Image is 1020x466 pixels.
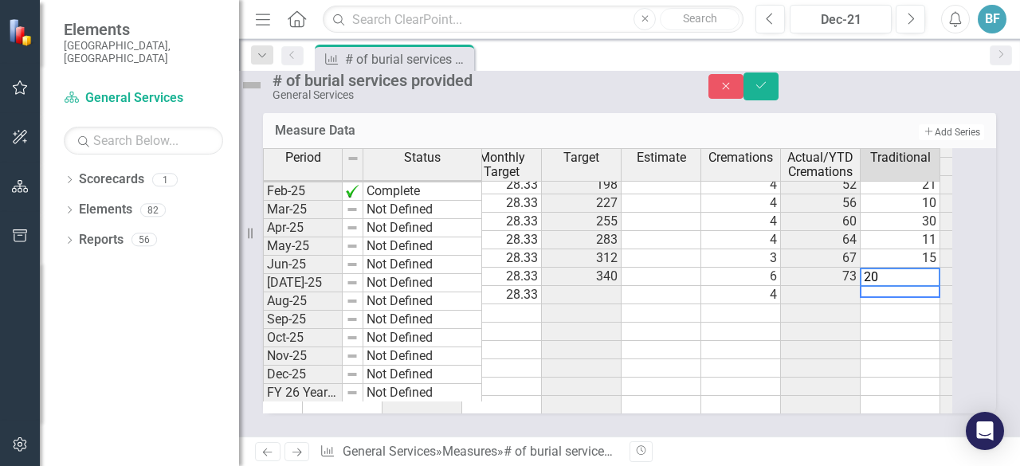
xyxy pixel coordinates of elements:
[275,123,665,138] h3: Measure Data
[504,444,662,459] div: # of burial services provided
[781,249,861,268] td: 67
[542,249,622,268] td: 312
[263,347,343,366] td: Nov-25
[781,268,861,286] td: 73
[346,368,359,381] img: 8DAGhfEEPCf229AAAAAElFTkSuQmCC
[363,182,482,201] td: Complete
[442,444,497,459] a: Measures
[363,311,482,329] td: Not Defined
[346,313,359,326] img: 8DAGhfEEPCf229AAAAAElFTkSuQmCC
[64,20,223,39] span: Elements
[263,292,343,311] td: Aug-25
[701,268,781,286] td: 6
[781,176,861,194] td: 52
[239,72,265,98] img: Not Defined
[940,139,1020,158] td: 72
[346,386,359,399] img: 8DAGhfEEPCf229AAAAAElFTkSuQmCC
[781,213,861,231] td: 60
[861,231,940,249] td: 11
[363,219,482,237] td: Not Defined
[263,366,343,384] td: Dec-25
[131,233,157,247] div: 56
[346,258,359,271] img: 8DAGhfEEPCf229AAAAAElFTkSuQmCC
[940,268,1020,286] td: 180
[940,249,1020,268] td: 173
[263,329,343,347] td: Oct-25
[8,18,36,46] img: ClearPoint Strategy
[542,231,622,249] td: 283
[701,176,781,194] td: 4
[861,194,940,213] td: 10
[708,151,773,165] span: Cremations
[683,12,717,25] span: Search
[861,213,940,231] td: 30
[140,203,166,217] div: 82
[263,311,343,329] td: Sep-25
[263,384,343,402] td: FY 26 Year End
[861,249,940,268] td: 15
[323,6,743,33] input: Search ClearPoint...
[363,201,482,219] td: Not Defined
[363,366,482,384] td: Not Defined
[346,331,359,344] img: 8DAGhfEEPCf229AAAAAElFTkSuQmCC
[263,182,343,201] td: Feb-25
[345,49,470,69] div: # of burial services provided
[781,231,861,249] td: 64
[870,151,931,165] span: Traditional
[363,347,482,366] td: Not Defined
[465,151,538,178] span: Monthly Target
[346,295,359,307] img: 8DAGhfEEPCf229AAAAAElFTkSuQmCC
[637,151,686,165] span: Estimate
[940,231,1020,249] td: 158
[273,89,677,101] div: General Services
[790,5,892,33] button: Dec-21
[966,412,1004,450] div: Open Intercom Messenger
[542,268,622,286] td: 340
[940,158,1020,176] td: 86
[784,151,857,178] span: Actual/YTD Cremations
[64,89,223,108] a: General Services
[462,194,542,213] td: 28.33
[285,151,321,165] span: Period
[363,256,482,274] td: Not Defined
[978,5,1006,33] button: BF
[363,329,482,347] td: Not Defined
[542,213,622,231] td: 255
[940,176,1020,194] td: 107
[152,173,178,186] div: 1
[795,10,886,29] div: Dec-21
[462,231,542,249] td: 28.33
[363,274,482,292] td: Not Defined
[346,185,359,198] img: pn3juVPvDdvCqu7vbYrEMDg6CUzabDQhiKWch+xf20x4ApKJKMwAAAABJRU5ErkJggg==
[346,350,359,362] img: 8DAGhfEEPCf229AAAAAElFTkSuQmCC
[940,213,1020,231] td: 147
[563,151,599,165] span: Target
[346,240,359,253] img: 8DAGhfEEPCf229AAAAAElFTkSuQmCC
[363,237,482,256] td: Not Defined
[343,444,436,459] a: General Services
[320,443,618,461] div: » »
[701,213,781,231] td: 4
[363,292,482,311] td: Not Defined
[462,176,542,194] td: 28.33
[781,194,861,213] td: 56
[263,256,343,274] td: Jun-25
[64,127,223,155] input: Search Below...
[542,176,622,194] td: 198
[79,170,144,189] a: Scorecards
[263,237,343,256] td: May-25
[462,249,542,268] td: 28.33
[346,221,359,234] img: 8DAGhfEEPCf229AAAAAElFTkSuQmCC
[462,268,542,286] td: 28.33
[363,384,482,402] td: Not Defined
[79,231,124,249] a: Reports
[273,72,677,89] div: # of burial services provided
[263,201,343,219] td: Mar-25
[701,231,781,249] td: 4
[701,249,781,268] td: 3
[660,8,739,30] button: Search
[462,213,542,231] td: 28.33
[919,124,984,140] button: Add Series
[462,286,542,304] td: 28.33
